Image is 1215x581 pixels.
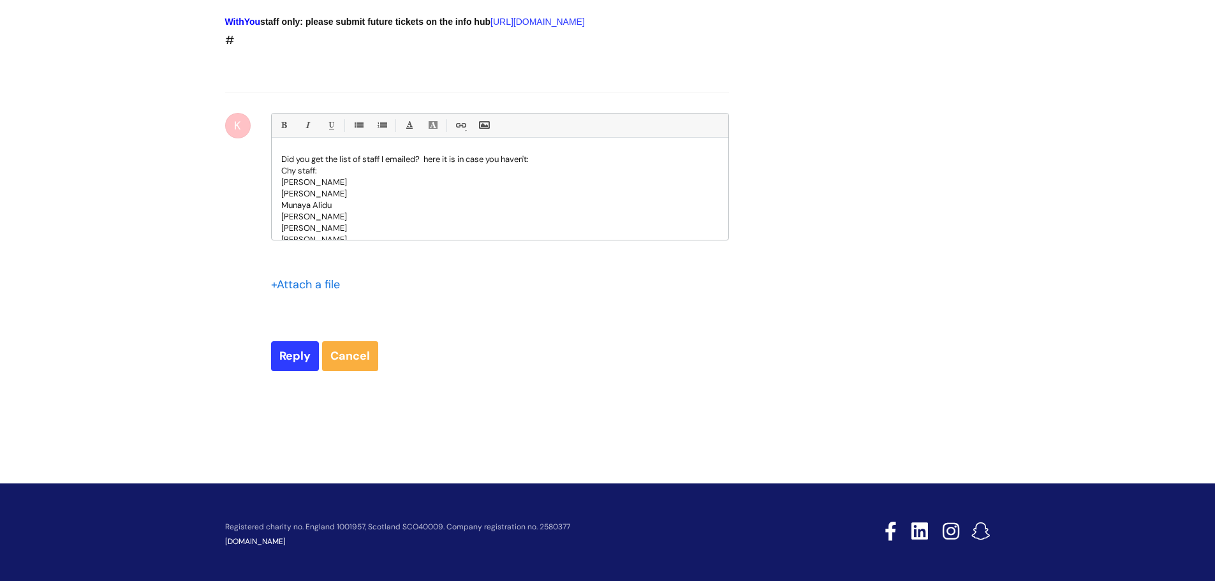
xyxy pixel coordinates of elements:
p: Registered charity no. England 1001957, Scotland SCO40009. Company registration no. 2580377 [225,523,794,531]
a: Underline(Ctrl-U) [323,117,339,133]
a: [URL][DOMAIN_NAME] [490,17,585,27]
p: Chy staff: [281,165,719,177]
p: [PERSON_NAME] [281,211,719,223]
strong: staff only: please submit future tickets on the info hub [225,17,491,27]
a: Italic (Ctrl-I) [299,117,315,133]
a: Bold (Ctrl-B) [276,117,291,133]
div: Attach a file [271,274,348,295]
a: Cancel [322,341,378,371]
a: Back Color [425,117,441,133]
p: Did you get the list of staff I emailed? here it is in case you haven't: [281,154,719,165]
p: [PERSON_NAME] [281,234,719,246]
input: Reply [271,341,319,371]
a: 1. Ordered List (Ctrl-Shift-8) [374,117,390,133]
p: [PERSON_NAME] [281,188,719,200]
a: Link [452,117,468,133]
p: Munaya Alidu [281,200,719,211]
p: [PERSON_NAME] [281,177,719,188]
a: Font Color [401,117,417,133]
p: [PERSON_NAME] [281,223,719,234]
a: • Unordered List (Ctrl-Shift-7) [350,117,366,133]
span: WithYou [225,17,261,27]
a: Insert Image... [476,117,492,133]
a: [DOMAIN_NAME] [225,536,286,547]
div: K [225,113,251,138]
